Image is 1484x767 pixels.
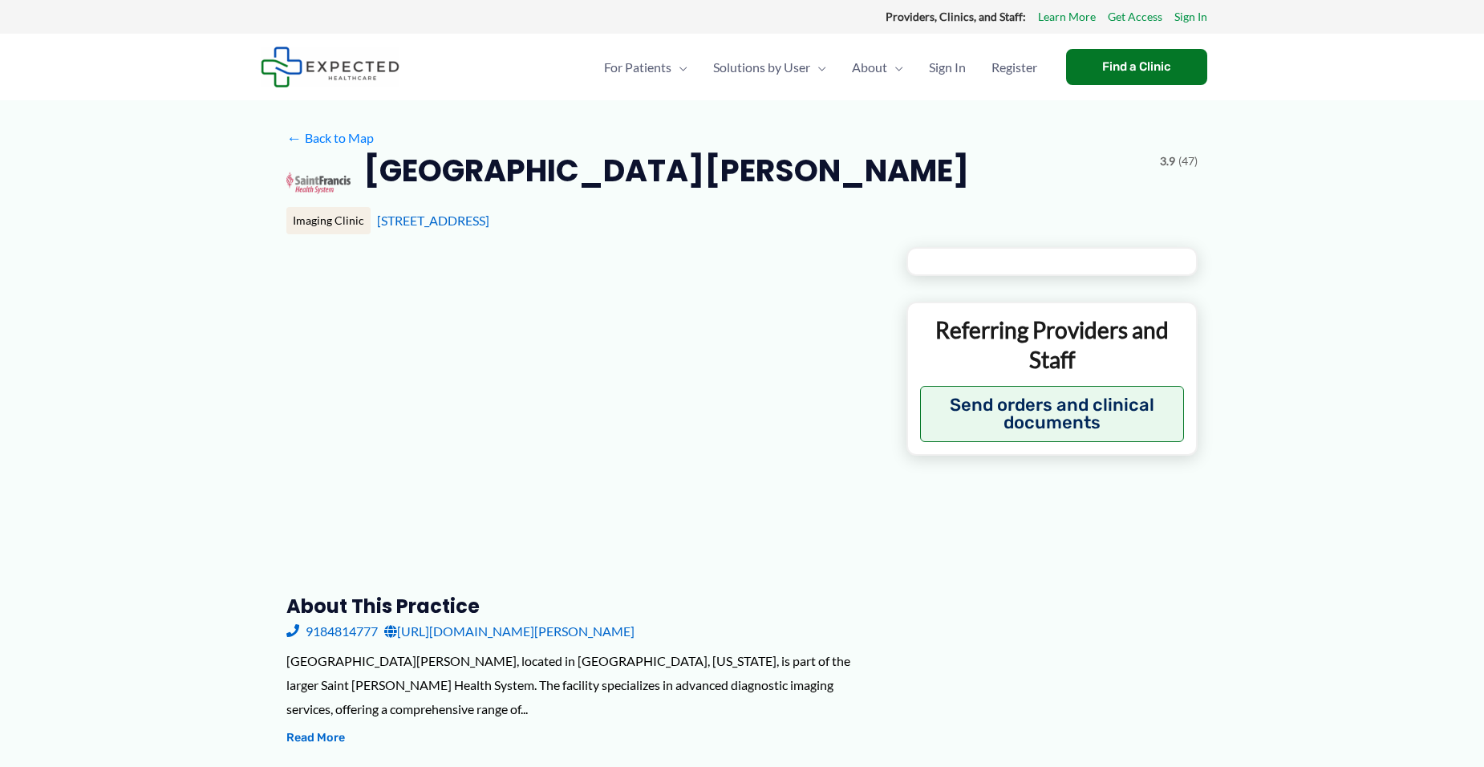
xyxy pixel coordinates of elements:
button: Read More [286,728,345,748]
a: Solutions by UserMenu Toggle [700,39,839,95]
a: Get Access [1108,6,1162,27]
span: Menu Toggle [887,39,903,95]
a: Learn More [1038,6,1096,27]
span: Menu Toggle [671,39,687,95]
span: Sign In [929,39,966,95]
span: Register [991,39,1037,95]
a: 9184814777 [286,619,378,643]
p: Referring Providers and Staff [920,315,1184,374]
a: For PatientsMenu Toggle [591,39,700,95]
a: Sign In [916,39,979,95]
img: Expected Healthcare Logo - side, dark font, small [261,47,399,87]
a: AboutMenu Toggle [839,39,916,95]
button: Send orders and clinical documents [920,386,1184,442]
span: 3.9 [1160,151,1175,172]
a: [STREET_ADDRESS] [377,213,489,228]
span: ← [286,130,302,145]
a: Register [979,39,1050,95]
div: Imaging Clinic [286,207,371,234]
a: [URL][DOMAIN_NAME][PERSON_NAME] [384,619,635,643]
h2: [GEOGRAPHIC_DATA][PERSON_NAME] [363,151,969,190]
span: (47) [1178,151,1198,172]
a: Sign In [1174,6,1207,27]
span: Solutions by User [713,39,810,95]
a: ←Back to Map [286,126,374,150]
a: Find a Clinic [1066,49,1207,85]
span: For Patients [604,39,671,95]
div: [GEOGRAPHIC_DATA][PERSON_NAME], located in [GEOGRAPHIC_DATA], [US_STATE], is part of the larger S... [286,649,881,720]
span: Menu Toggle [810,39,826,95]
h3: About this practice [286,594,881,619]
span: About [852,39,887,95]
strong: Providers, Clinics, and Staff: [886,10,1026,23]
nav: Primary Site Navigation [591,39,1050,95]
